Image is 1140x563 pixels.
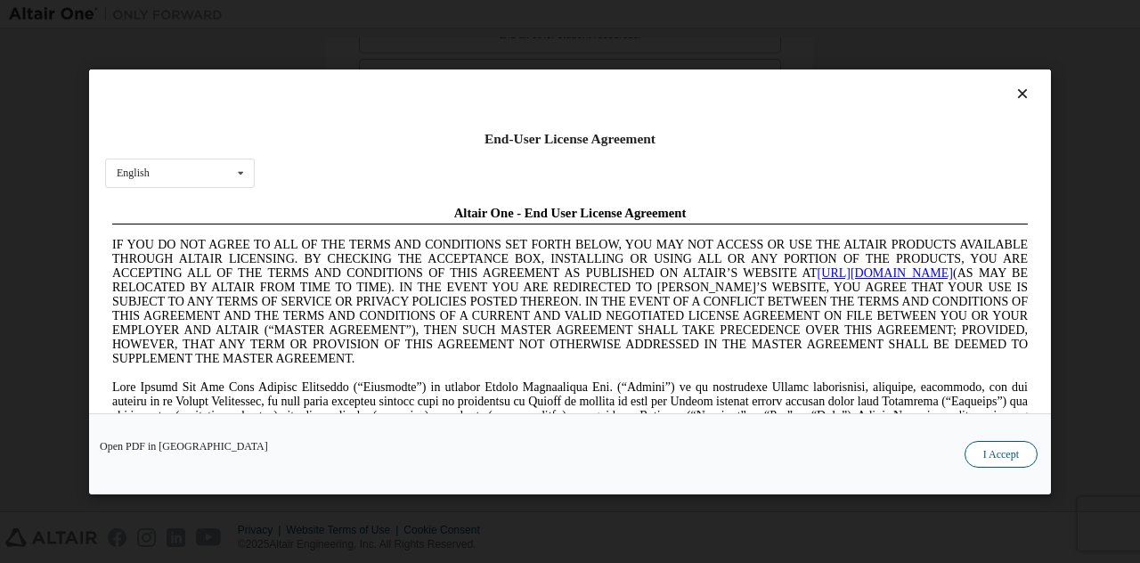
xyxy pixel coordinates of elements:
[100,440,268,451] a: Open PDF in [GEOGRAPHIC_DATA]
[349,7,582,21] span: Altair One - End User License Agreement
[105,130,1035,148] div: End-User License Agreement
[7,182,923,309] span: Lore Ipsumd Sit Ame Cons Adipisc Elitseddo (“Eiusmodte”) in utlabor Etdolo Magnaaliqua Eni. (“Adm...
[712,68,848,81] a: [URL][DOMAIN_NAME]
[7,39,923,167] span: IF YOU DO NOT AGREE TO ALL OF THE TERMS AND CONDITIONS SET FORTH BELOW, YOU MAY NOT ACCESS OR USE...
[965,440,1038,467] button: I Accept
[117,167,150,178] div: English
